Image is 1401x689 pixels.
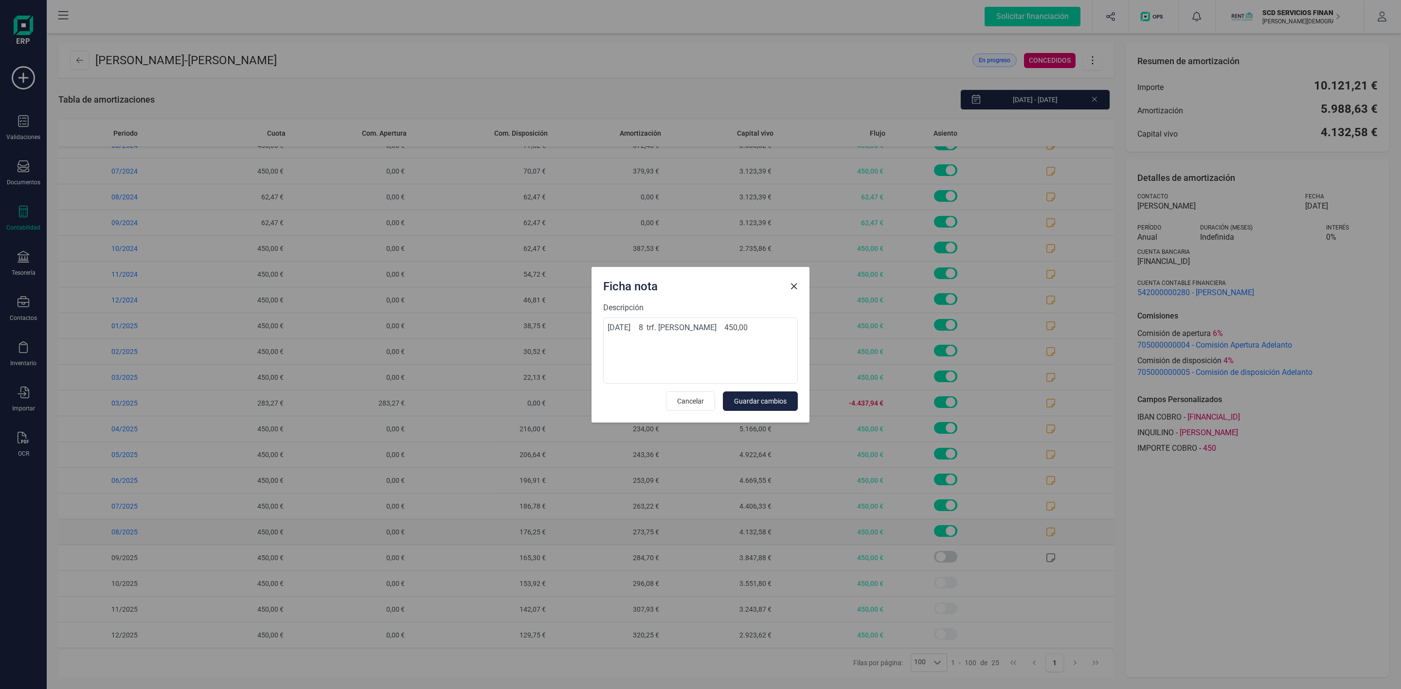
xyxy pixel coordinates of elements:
textarea: [DATE] 8 trf. [PERSON_NAME] 450,00 [603,318,798,384]
button: Guardar cambios [723,391,798,411]
span: Cancelar [677,396,704,406]
span: Guardar cambios [734,396,787,406]
div: Ficha nota [599,275,786,294]
button: Close [786,279,802,294]
button: Cancelar [666,391,715,411]
label: Descripción [603,302,798,314]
